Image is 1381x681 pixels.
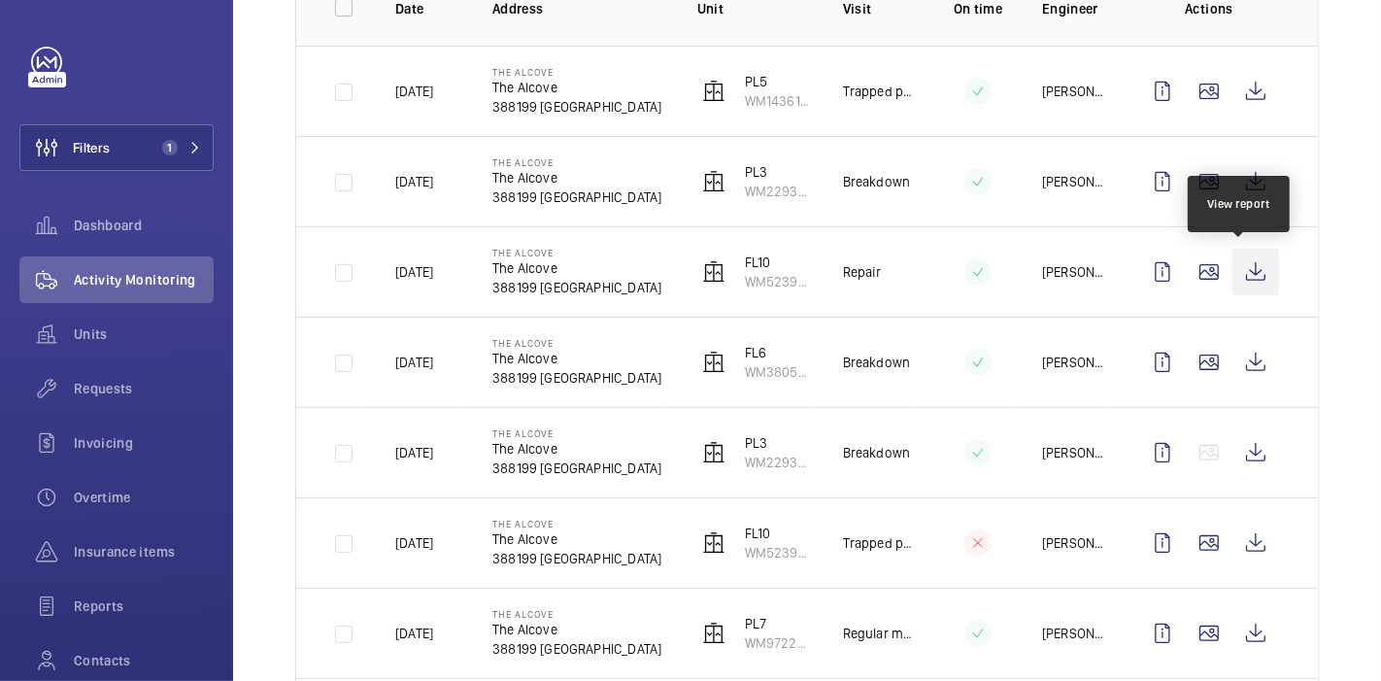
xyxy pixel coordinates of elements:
[745,453,812,472] p: WM22932754
[702,260,725,284] img: elevator.svg
[492,168,661,187] p: The Alcove
[702,351,725,374] img: elevator.svg
[492,368,661,388] p: 388199 [GEOGRAPHIC_DATA]
[492,156,661,168] p: The Alcove
[843,624,914,643] p: Regular maintenance
[745,91,812,111] p: WM14361237
[745,162,812,182] p: PL3
[702,80,725,103] img: elevator.svg
[395,443,433,462] p: [DATE]
[74,270,214,289] span: Activity Monitoring
[492,608,661,620] p: The Alcove
[702,622,725,645] img: elevator.svg
[492,278,661,297] p: 388199 [GEOGRAPHIC_DATA]
[73,138,110,157] span: Filters
[492,549,661,568] p: 388199 [GEOGRAPHIC_DATA]
[843,443,911,462] p: Breakdown
[1042,82,1108,101] p: [PERSON_NAME]
[492,187,661,207] p: 388199 [GEOGRAPHIC_DATA]
[492,66,661,78] p: The Alcove
[74,488,214,507] span: Overtime
[492,258,661,278] p: The Alcove
[843,172,911,191] p: Breakdown
[745,182,812,201] p: WM22932754
[745,524,812,543] p: FL10
[843,262,882,282] p: Repair
[395,533,433,553] p: [DATE]
[1042,624,1108,643] p: [PERSON_NAME]
[1042,443,1108,462] p: [PERSON_NAME]
[745,433,812,453] p: PL3
[492,529,661,549] p: The Alcove
[492,78,661,97] p: The Alcove
[395,353,433,372] p: [DATE]
[492,247,661,258] p: The Alcove
[74,216,214,235] span: Dashboard
[1042,262,1108,282] p: [PERSON_NAME]
[745,272,812,291] p: WM52390419
[745,633,812,653] p: WM97220265
[492,97,661,117] p: 388199 [GEOGRAPHIC_DATA]
[492,427,661,439] p: The Alcove
[702,531,725,555] img: elevator.svg
[74,596,214,616] span: Reports
[843,353,911,372] p: Breakdown
[492,620,661,639] p: The Alcove
[1207,195,1270,213] div: View report
[745,543,812,562] p: WM52390419
[1042,353,1108,372] p: [PERSON_NAME]
[74,379,214,398] span: Requests
[492,518,661,529] p: The Alcove
[702,441,725,464] img: elevator.svg
[745,343,812,362] p: FL6
[492,337,661,349] p: The Alcove
[1042,172,1108,191] p: [PERSON_NAME]
[492,349,661,368] p: The Alcove
[74,651,214,670] span: Contacts
[745,362,812,382] p: WM38050938
[162,140,178,155] span: 1
[19,124,214,171] button: Filters1
[395,172,433,191] p: [DATE]
[74,542,214,562] span: Insurance items
[492,639,661,659] p: 388199 [GEOGRAPHIC_DATA]
[492,439,661,459] p: The Alcove
[1042,533,1108,553] p: [PERSON_NAME]
[745,72,812,91] p: PL5
[395,624,433,643] p: [DATE]
[74,324,214,344] span: Units
[702,170,725,193] img: elevator.svg
[745,253,812,272] p: FL10
[395,262,433,282] p: [DATE]
[492,459,661,478] p: 388199 [GEOGRAPHIC_DATA]
[745,614,812,633] p: PL7
[395,82,433,101] p: [DATE]
[843,533,914,553] p: Trapped passenger
[74,433,214,453] span: Invoicing
[843,82,914,101] p: Trapped passenger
